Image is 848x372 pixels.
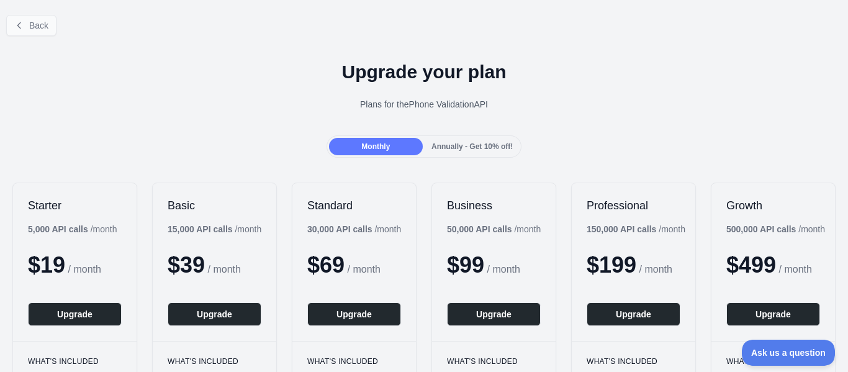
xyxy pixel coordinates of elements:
div: / month [447,223,541,235]
div: / month [587,223,685,235]
span: $ 199 [587,252,636,278]
b: 50,000 API calls [447,224,512,234]
span: $ 99 [447,252,484,278]
h2: Standard [307,198,401,213]
h2: Growth [726,198,820,213]
span: $ 69 [307,252,345,278]
h2: Professional [587,198,680,213]
b: 500,000 API calls [726,224,796,234]
div: / month [726,223,825,235]
h2: Business [447,198,541,213]
div: / month [307,223,401,235]
b: 30,000 API calls [307,224,372,234]
span: $ 499 [726,252,776,278]
iframe: Toggle Customer Support [742,340,836,366]
b: 150,000 API calls [587,224,656,234]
